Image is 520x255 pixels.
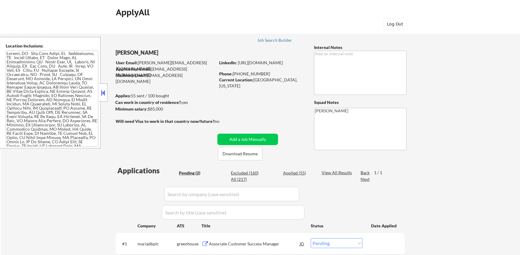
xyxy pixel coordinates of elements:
[219,77,304,89] div: [GEOGRAPHIC_DATA], [US_STATE]
[231,176,261,182] div: All (217)
[314,99,407,105] div: Squad Notes
[217,134,278,145] button: Add a Job Manually
[162,205,304,220] input: Search by title (case sensitive)
[164,187,299,201] input: Search by company (case sensitive)
[219,77,253,82] strong: Current Location:
[238,60,283,65] a: [URL][DOMAIN_NAME]
[361,176,370,182] div: Next
[116,73,147,78] strong: Mailslurp Email:
[201,223,305,229] div: Title
[218,147,262,160] button: Download Resume
[116,60,138,65] strong: User Email:
[322,170,354,176] div: View All Results
[314,44,407,50] div: Internal Notes
[219,71,233,76] strong: Phone:
[371,223,398,229] div: Date Applied
[6,43,98,49] div: Location Inclusions:
[116,119,216,124] strong: Will need Visa to work in that country now/future?:
[117,167,177,174] div: Applications
[116,7,151,17] div: ApplyAll
[219,60,237,65] strong: LinkedIn:
[122,241,133,247] div: #1
[116,60,215,71] div: [PERSON_NAME][EMAIL_ADDRESS][DOMAIN_NAME]
[115,93,131,98] strong: Applies:
[115,93,215,99] div: 55 sent / 100 bought
[231,170,261,176] div: Excluded (160)
[138,223,177,229] div: Company
[115,106,215,112] div: $85,000
[283,170,313,176] div: Applied (55)
[361,170,370,176] div: Back
[177,223,201,229] div: ATS
[116,72,215,84] div: [EMAIL_ADDRESS][DOMAIN_NAME]
[116,66,215,78] div: [EMAIL_ADDRESS][DOMAIN_NAME]
[383,18,407,30] button: Log Out
[299,238,305,249] div: JD
[115,99,213,105] div: yes
[257,38,292,42] div: Job Search Builder
[219,71,304,77] div: [PHONE_NUMBER]
[257,38,292,44] a: Job Search Builder
[138,241,177,247] div: mariadbplc
[311,220,362,231] div: Status
[177,241,201,247] div: greenhouse
[116,49,239,56] div: [PERSON_NAME]
[116,66,151,71] strong: Application Email:
[115,106,148,111] strong: Minimum salary:
[179,170,209,176] div: Pending (2)
[115,100,182,105] strong: Can work in country of residence?:
[215,118,232,124] div: no
[374,170,388,176] div: 1 / 1
[209,241,300,247] div: Associate Customer Success Manager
